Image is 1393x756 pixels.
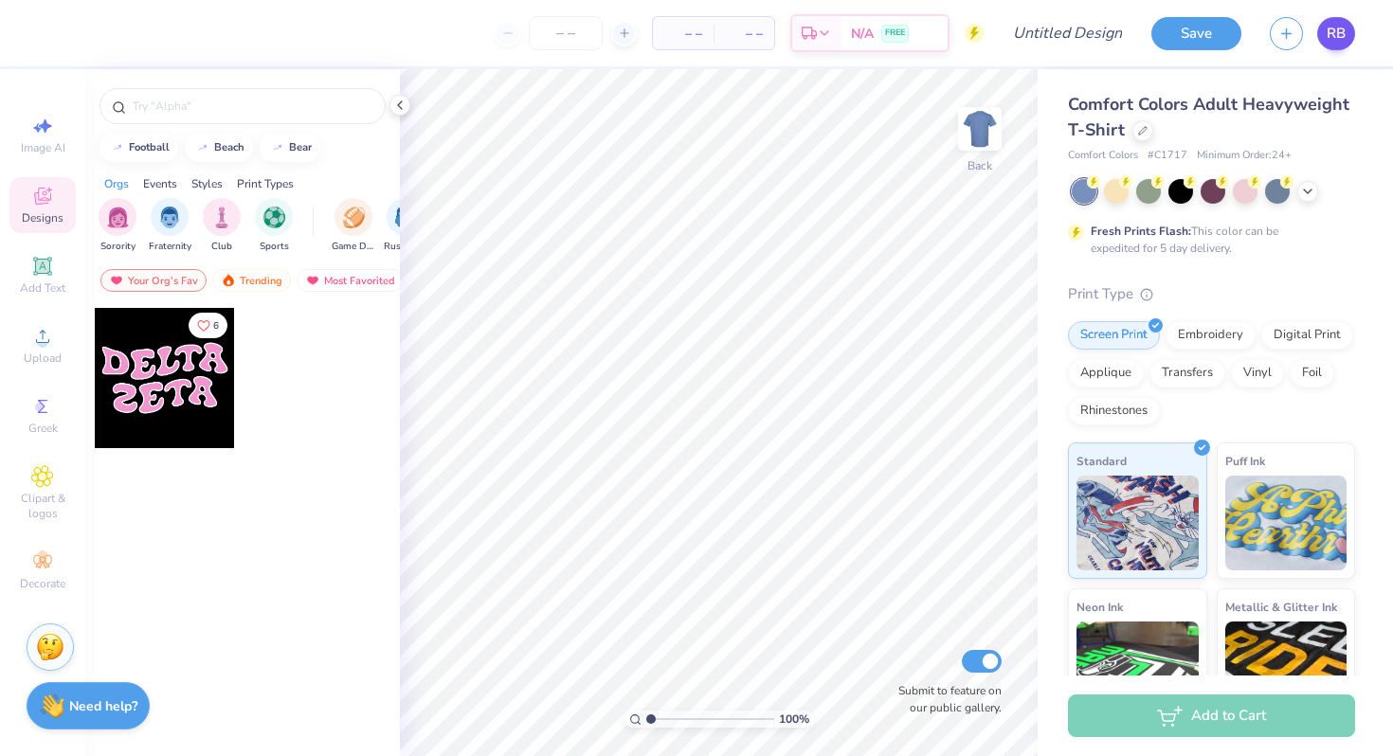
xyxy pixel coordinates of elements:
[149,198,191,254] button: filter button
[109,274,124,287] img: most_fav.gif
[289,142,312,153] div: bear
[1225,451,1265,471] span: Puff Ink
[1225,476,1348,570] img: Puff Ink
[725,24,763,44] span: – –
[1068,359,1144,387] div: Applique
[1068,93,1349,141] span: Comfort Colors Adult Heavyweight T-Shirt
[1261,321,1353,350] div: Digital Print
[260,134,320,162] button: bear
[968,157,992,174] div: Back
[191,175,223,192] div: Styles
[28,421,58,436] span: Greek
[211,207,232,228] img: Club Image
[851,24,874,44] span: N/A
[21,140,65,155] span: Image AI
[100,240,136,254] span: Sorority
[221,274,236,287] img: trending.gif
[332,198,375,254] button: filter button
[1327,23,1346,45] span: RB
[110,142,125,153] img: trend_line.gif
[159,207,180,228] img: Fraternity Image
[1068,283,1355,305] div: Print Type
[20,280,65,296] span: Add Text
[99,198,136,254] div: filter for Sorority
[885,27,905,40] span: FREE
[143,175,177,192] div: Events
[305,274,320,287] img: most_fav.gif
[213,321,219,331] span: 6
[149,198,191,254] div: filter for Fraternity
[185,134,253,162] button: beach
[24,351,62,366] span: Upload
[22,210,63,225] span: Designs
[384,240,427,254] span: Rush & Bid
[1091,223,1324,257] div: This color can be expedited for 5 day delivery.
[214,142,244,153] div: beach
[1076,451,1127,471] span: Standard
[104,175,129,192] div: Orgs
[1091,224,1191,239] strong: Fresh Prints Flash:
[203,198,241,254] div: filter for Club
[664,24,702,44] span: – –
[255,198,293,254] button: filter button
[343,207,365,228] img: Game Day Image
[131,97,373,116] input: Try "Alpha"
[1151,17,1241,50] button: Save
[129,142,170,153] div: football
[1068,321,1160,350] div: Screen Print
[69,697,137,715] strong: Need help?
[1290,359,1334,387] div: Foil
[20,576,65,591] span: Decorate
[255,198,293,254] div: filter for Sports
[1149,359,1225,387] div: Transfers
[100,269,207,292] div: Your Org's Fav
[384,198,427,254] button: filter button
[270,142,285,153] img: trend_line.gif
[99,198,136,254] button: filter button
[332,198,375,254] div: filter for Game Day
[395,207,417,228] img: Rush & Bid Image
[189,313,227,338] button: Like
[212,269,291,292] div: Trending
[332,240,375,254] span: Game Day
[260,240,289,254] span: Sports
[888,682,1002,716] label: Submit to feature on our public gallery.
[99,134,178,162] button: football
[9,491,76,521] span: Clipart & logos
[1076,476,1199,570] img: Standard
[1068,397,1160,425] div: Rhinestones
[1231,359,1284,387] div: Vinyl
[1225,621,1348,716] img: Metallic & Glitter Ink
[195,142,210,153] img: trend_line.gif
[211,240,232,254] span: Club
[998,14,1137,52] input: Untitled Design
[263,207,285,228] img: Sports Image
[203,198,241,254] button: filter button
[961,110,999,148] img: Back
[779,711,809,728] span: 100 %
[297,269,404,292] div: Most Favorited
[1317,17,1355,50] a: RB
[1068,148,1138,164] span: Comfort Colors
[384,198,427,254] div: filter for Rush & Bid
[1225,597,1337,617] span: Metallic & Glitter Ink
[149,240,191,254] span: Fraternity
[1076,597,1123,617] span: Neon Ink
[529,16,603,50] input: – –
[1166,321,1256,350] div: Embroidery
[1076,621,1199,716] img: Neon Ink
[107,207,129,228] img: Sorority Image
[1148,148,1187,164] span: # C1717
[1197,148,1292,164] span: Minimum Order: 24 +
[237,175,294,192] div: Print Types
